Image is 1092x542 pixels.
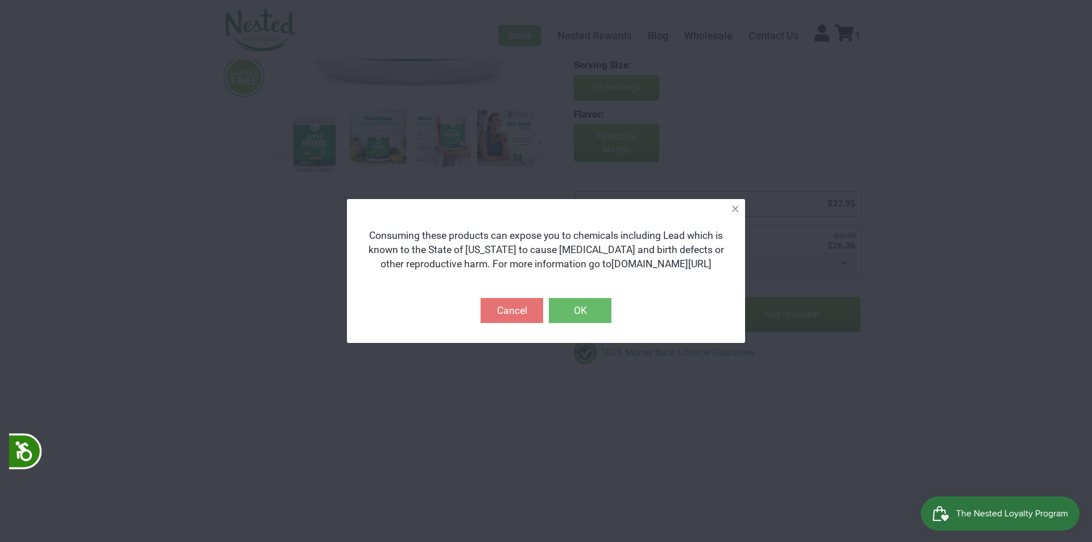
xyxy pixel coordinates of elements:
button: Cancel [481,298,543,323]
p: Consuming these products can expose you to chemicals including Lead which is known to the State o... [367,229,725,271]
iframe: Button to open loyalty program pop-up [921,497,1081,531]
button: OK [549,298,611,323]
a: [DOMAIN_NAME][URL] [611,258,712,270]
